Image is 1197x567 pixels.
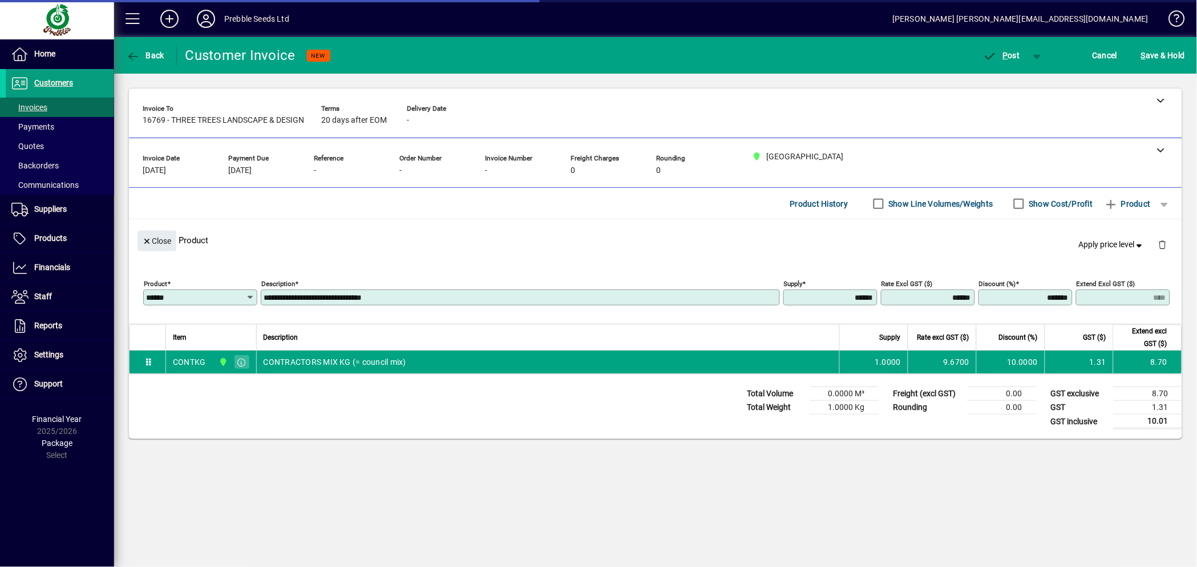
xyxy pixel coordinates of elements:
[571,166,575,175] span: 0
[784,280,803,288] mat-label: Supply
[979,280,1016,288] mat-label: Discount (%)
[976,351,1045,373] td: 10.0000
[1141,46,1185,65] span: ave & Hold
[138,231,176,251] button: Close
[1113,351,1182,373] td: 8.70
[875,356,901,368] span: 1.0000
[742,387,810,401] td: Total Volume
[6,40,114,69] a: Home
[6,98,114,117] a: Invoices
[892,10,1149,28] div: [PERSON_NAME] [PERSON_NAME][EMAIL_ADDRESS][DOMAIN_NAME]
[977,45,1026,66] button: Post
[11,103,47,112] span: Invoices
[968,387,1036,401] td: 0.00
[1093,46,1118,65] span: Cancel
[123,45,167,66] button: Back
[485,166,487,175] span: -
[11,122,54,131] span: Payments
[810,401,879,415] td: 1.0000 Kg
[1090,45,1121,66] button: Cancel
[6,312,114,340] a: Reports
[1077,280,1135,288] mat-label: Extend excl GST ($)
[1074,235,1150,255] button: Apply price level
[810,387,879,401] td: 0.0000 M³
[114,45,177,66] app-page-header-button: Back
[34,49,55,58] span: Home
[1149,231,1176,258] button: Delete
[185,46,296,65] div: Customer Invoice
[34,263,70,272] span: Financials
[915,356,969,368] div: 9.6700
[1160,2,1183,39] a: Knowledge Base
[1114,401,1182,415] td: 1.31
[33,415,82,424] span: Financial Year
[1114,387,1182,401] td: 8.70
[34,321,62,330] span: Reports
[6,195,114,224] a: Suppliers
[999,331,1038,344] span: Discount (%)
[1138,45,1188,66] button: Save & Hold
[888,401,968,415] td: Rounding
[1045,387,1114,401] td: GST exclusive
[11,161,59,170] span: Backorders
[1027,198,1093,210] label: Show Cost/Profit
[917,331,969,344] span: Rate excl GST ($)
[786,194,853,214] button: Product History
[34,234,67,243] span: Products
[261,280,295,288] mat-label: Description
[1105,195,1151,213] span: Product
[880,331,901,344] span: Supply
[790,195,848,213] span: Product History
[34,204,67,214] span: Suppliers
[151,9,188,29] button: Add
[143,166,166,175] span: [DATE]
[1141,51,1146,60] span: S
[314,166,316,175] span: -
[6,224,114,253] a: Products
[888,387,968,401] td: Freight (excl GST)
[224,10,289,28] div: Prebble Seeds Ltd
[228,166,252,175] span: [DATE]
[1099,194,1156,214] button: Product
[34,379,63,388] span: Support
[126,51,164,60] span: Back
[216,356,229,368] span: CHRISTCHURCH
[1149,239,1176,250] app-page-header-button: Delete
[34,78,73,87] span: Customers
[407,116,409,125] span: -
[6,175,114,195] a: Communications
[1003,51,1008,60] span: P
[144,280,167,288] mat-label: Product
[6,117,114,136] a: Payments
[399,166,402,175] span: -
[1045,401,1114,415] td: GST
[188,9,224,29] button: Profile
[6,254,114,282] a: Financials
[742,401,810,415] td: Total Weight
[6,283,114,311] a: Staff
[656,166,661,175] span: 0
[6,156,114,175] a: Backorders
[1045,351,1113,373] td: 1.31
[34,292,52,301] span: Staff
[173,331,187,344] span: Item
[142,232,172,251] span: Close
[983,51,1020,60] span: ost
[34,350,63,359] span: Settings
[129,219,1182,261] div: Product
[135,235,179,246] app-page-header-button: Close
[6,341,114,369] a: Settings
[6,136,114,156] a: Quotes
[321,116,387,125] span: 20 days after EOM
[968,401,1036,415] td: 0.00
[881,280,933,288] mat-label: Rate excl GST ($)
[264,331,298,344] span: Description
[887,198,993,210] label: Show Line Volumes/Weights
[1083,331,1106,344] span: GST ($)
[143,116,304,125] span: 16769 - THREE TREES LANDSCAPE & DESIGN
[42,439,72,448] span: Package
[1079,239,1145,251] span: Apply price level
[1114,415,1182,429] td: 10.01
[6,370,114,399] a: Support
[312,52,326,59] span: NEW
